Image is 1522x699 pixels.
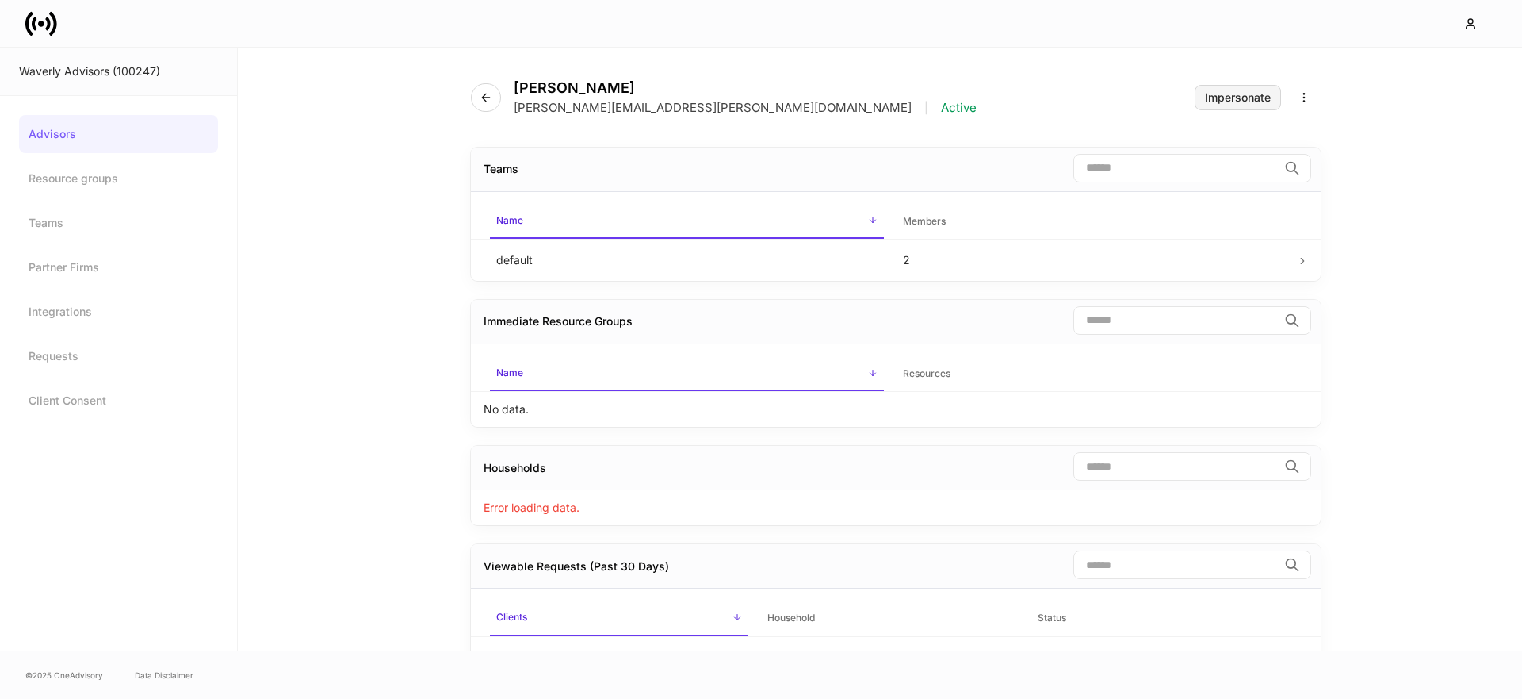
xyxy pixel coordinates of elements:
td: [PERSON_NAME], [PERSON_NAME] [484,636,755,678]
div: Impersonate [1205,92,1271,103]
td: 2 [890,239,1297,281]
p: Error loading data. [484,500,579,516]
h6: Name [496,365,523,380]
td: completed [1025,636,1296,678]
p: Active [941,100,977,116]
h6: Status [1038,610,1066,625]
a: Teams [19,204,218,242]
a: Requests [19,337,218,375]
div: Households [484,460,546,476]
h6: Name [496,213,523,228]
span: © 2025 OneAdvisory [25,669,103,682]
p: No data. [484,401,529,417]
span: Members [897,205,1291,238]
td: [PERSON_NAME] and [PERSON_NAME] [755,636,1026,678]
a: Client Consent [19,382,218,420]
div: Viewable Requests (Past 30 Days) [484,559,669,574]
div: Immediate Resource Groups [484,313,633,329]
a: Partner Firms [19,248,218,286]
h6: Members [903,213,946,229]
a: Resource groups [19,159,218,198]
span: Name [490,205,884,239]
h4: [PERSON_NAME] [514,79,977,97]
span: Clients [490,601,748,636]
span: Household [761,602,1019,635]
p: [PERSON_NAME][EMAIL_ADDRESS][PERSON_NAME][DOMAIN_NAME] [514,100,912,116]
a: Advisors [19,115,218,153]
span: Name [490,357,884,391]
a: Integrations [19,293,218,331]
span: Status [1031,602,1290,635]
td: default [484,239,890,281]
button: Impersonate [1195,85,1281,110]
div: Waverly Advisors (100247) [19,63,218,79]
span: Resources [897,358,1291,390]
a: Data Disclaimer [135,669,193,682]
p: | [924,100,928,116]
h6: Resources [903,366,950,381]
div: Teams [484,161,518,177]
h6: Clients [496,609,527,624]
h6: Household [767,610,815,625]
